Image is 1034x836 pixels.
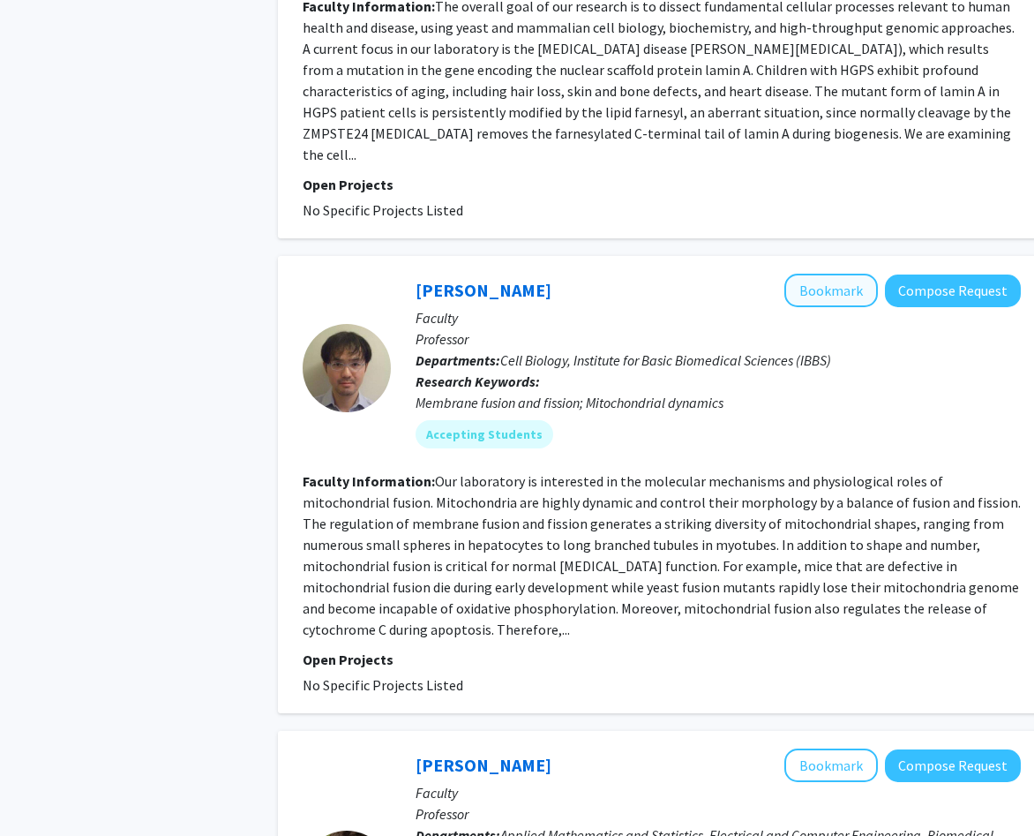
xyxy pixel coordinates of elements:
[416,803,1021,825] p: Professor
[416,420,553,448] mat-chip: Accepting Students
[416,351,500,369] b: Departments:
[500,351,831,369] span: Cell Biology, Institute for Basic Biomedical Sciences (IBBS)
[416,279,551,301] a: [PERSON_NAME]
[784,749,878,782] button: Add Pablo Iglesias to Bookmarks
[303,649,1021,670] p: Open Projects
[885,275,1021,307] button: Compose Request to Hiromi Sesaki
[303,472,1021,638] fg-read-more: Our laboratory is interested in the molecular mechanisms and physiological roles of mitochondrial...
[303,472,435,490] b: Faculty Information:
[416,392,1021,413] div: Membrane fusion and fission; Mitochondrial dynamics
[885,749,1021,782] button: Compose Request to Pablo Iglesias
[13,757,75,823] iframe: Chat
[303,201,463,219] span: No Specific Projects Listed
[784,274,878,307] button: Add Hiromi Sesaki to Bookmarks
[416,754,551,776] a: [PERSON_NAME]
[416,373,540,390] b: Research Keywords:
[416,307,1021,328] p: Faculty
[303,676,463,694] span: No Specific Projects Listed
[303,174,1021,195] p: Open Projects
[416,782,1021,803] p: Faculty
[416,328,1021,350] p: Professor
